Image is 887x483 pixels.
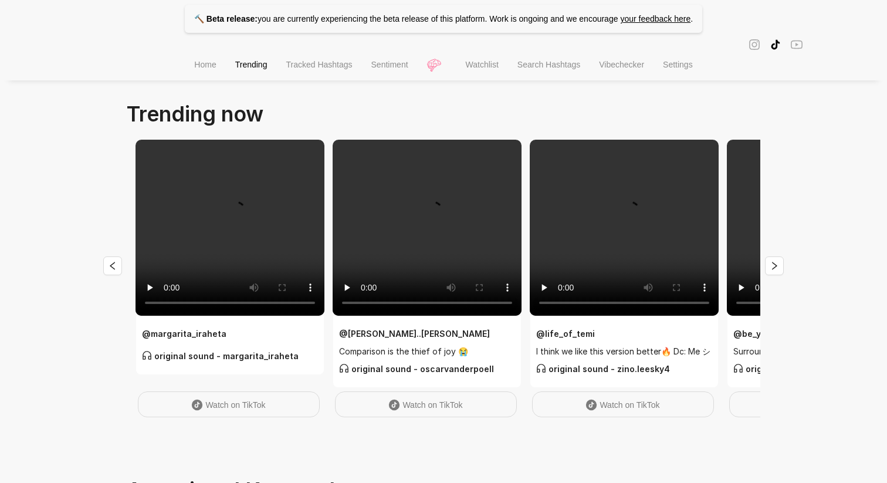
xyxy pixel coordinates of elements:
[194,60,216,69] span: Home
[466,60,499,69] span: Watchlist
[733,364,879,374] strong: original sound - evavoley.aysen
[517,60,580,69] span: Search Hashtags
[536,363,546,373] span: customer-service
[235,60,268,69] span: Trending
[620,14,690,23] a: your feedback here
[339,329,490,339] strong: @ [PERSON_NAME]..[PERSON_NAME]
[733,363,743,373] span: customer-service
[536,345,712,358] span: I think we like this version better🔥 Dc: Me シ
[749,38,760,51] span: instagram
[142,329,226,339] strong: @ margarita_iraheta
[532,391,714,417] a: Watch on TikTok
[536,364,670,374] strong: original sound - zino.leesky4
[286,60,352,69] span: Tracked Hashtags
[335,391,517,417] a: Watch on TikTok
[791,38,803,51] span: youtube
[194,14,258,23] strong: 🔨 Beta release:
[600,400,659,410] span: Watch on TikTok
[733,329,818,339] strong: @ be_yourself_dylan
[142,350,152,360] span: customer-service
[536,329,595,339] strong: @ life_of_temi
[663,60,693,69] span: Settings
[142,351,299,361] strong: original sound - margarita_iraheta
[339,364,494,374] strong: original sound - oscarvanderpoell
[770,261,779,271] span: right
[371,60,408,69] span: Sentiment
[127,101,263,127] span: Trending now
[205,400,265,410] span: Watch on TikTok
[185,5,702,33] p: you are currently experiencing the beta release of this platform. Work is ongoing and we encourage .
[402,400,462,410] span: Watch on TikTok
[339,345,515,358] span: Comparison is the thief of joy 😭
[108,261,117,271] span: left
[339,363,349,373] span: customer-service
[599,60,644,69] span: Vibechecker
[138,391,320,417] a: Watch on TikTok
